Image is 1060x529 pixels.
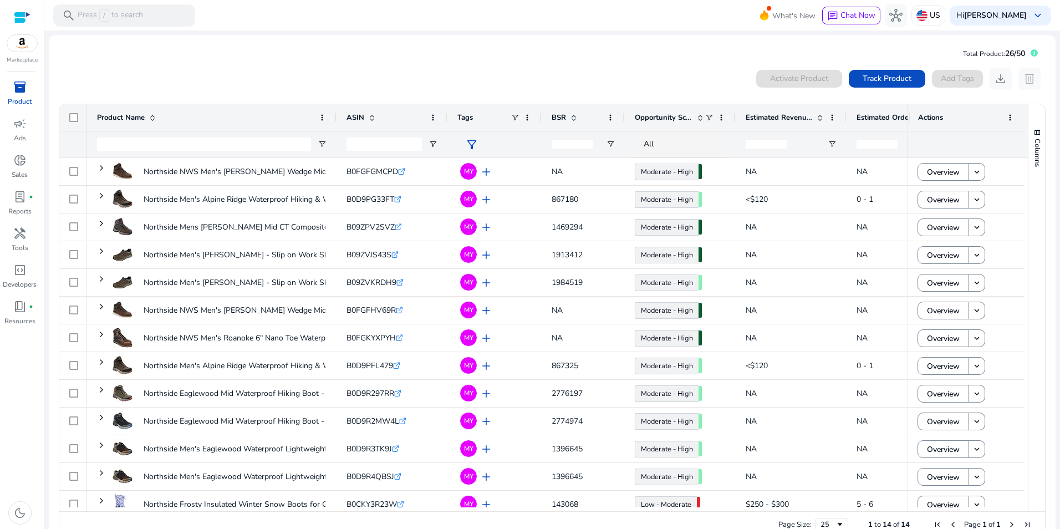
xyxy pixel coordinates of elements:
span: NA [746,222,757,232]
span: MY [464,279,473,286]
span: 143068 [552,499,578,510]
span: B09ZPV2SVZ [346,222,395,232]
span: 67.13 [699,358,702,373]
span: MY [464,196,473,202]
span: Overview [927,161,960,184]
a: Moderate - High [635,302,699,319]
span: B0D9R4QBSJ [346,471,394,482]
a: Moderate - High [635,219,699,236]
span: B0FGFHV69R [346,305,396,316]
span: MY [464,501,473,507]
button: Open Filter Menu [318,140,327,149]
span: NA [746,166,757,177]
span: 2776197 [552,388,583,399]
span: NA [857,305,868,316]
span: Opportunity Score [635,113,692,123]
span: add [480,470,493,484]
a: Moderate - High [635,413,699,430]
span: Overview [927,355,960,378]
img: us.svg [916,10,927,21]
span: add [480,276,493,289]
p: Press to search [78,9,143,22]
span: Overview [927,327,960,350]
img: 41Nc2da6hRL._AC_US40_.jpg [113,217,132,237]
button: Open Filter Menu [828,140,837,149]
span: MY [464,418,473,424]
span: B0CKY3R23W [346,499,397,510]
span: B09ZVKRDH9 [346,277,396,288]
mat-icon: keyboard_arrow_down [972,250,982,260]
img: amazon.svg [7,35,37,52]
button: Overview [918,413,969,430]
mat-icon: keyboard_arrow_down [972,195,982,205]
button: Overview [918,274,969,292]
span: NA [746,416,757,426]
img: 41f34bINLBL._AC_US40_.jpg [113,300,132,320]
span: 1913412 [552,250,583,260]
span: fiber_manual_record [29,195,33,199]
button: Overview [918,218,969,236]
span: 0 - 1 [857,360,873,371]
p: Northside Frosty Insulated Winter Snow Boots for Girls and Boys... [144,493,378,516]
a: Low - Moderate [635,496,697,513]
span: campaign [13,117,27,130]
span: NA [857,444,868,454]
span: Estimated Orders/Day [857,113,923,123]
a: Moderate - High [635,469,699,485]
img: 41kvz-XcoQL._AC_US40_.jpg [113,439,132,459]
span: NA [857,222,868,232]
span: add [480,415,493,428]
button: download [990,68,1012,90]
span: 5 - 6 [857,499,873,510]
span: filter_alt [465,138,478,151]
span: Product Name [97,113,145,123]
img: 41er1fa8mML._AC_US40_.jpg [113,328,132,348]
mat-icon: keyboard_arrow_down [972,500,982,510]
img: 41XRr-vvHsL._AC_US40_.jpg [113,494,132,514]
span: MY [464,334,473,341]
span: add [480,193,493,206]
span: add [480,165,493,179]
span: MY [464,390,473,396]
span: <$120 [746,360,768,371]
span: Overview [927,244,960,267]
input: Product Name Filter Input [97,138,311,151]
span: Overview [927,410,960,433]
span: Overview [927,189,960,211]
span: NA [552,333,563,343]
p: US [930,6,940,25]
mat-icon: keyboard_arrow_down [972,472,982,482]
span: B0D9PFL479 [346,360,393,371]
div: Last Page [1023,520,1032,529]
a: Moderate - High [635,358,699,374]
span: 68.25 [699,414,702,429]
div: Previous Page [949,520,957,529]
span: inventory_2 [13,80,27,94]
mat-icon: keyboard_arrow_down [972,278,982,288]
img: 31xJ9etzF2L._AC_US40_.jpg [113,245,132,264]
span: 74.63 [699,330,702,345]
span: NA [552,305,563,316]
span: Overview [927,466,960,489]
span: Tags [457,113,473,123]
a: Moderate - High [635,164,699,180]
button: Overview [918,246,969,264]
p: Northside Men's Eaglewood Waterproof Lightweight Hiking Shoe... [144,465,376,488]
span: Columns [1032,139,1042,167]
span: 867180 [552,194,578,205]
p: Northside Men's [PERSON_NAME] - Slip on Work Shoes. All-Day Memory... [144,243,406,266]
span: BSR [552,113,566,123]
span: MY [464,307,473,313]
span: 68.25 [699,386,702,401]
span: dark_mode [13,506,27,520]
p: Northside Men's [PERSON_NAME] - Slip on Work Shoes. All-Day Memory... [144,271,406,294]
span: Estimated Revenue/Day [746,113,812,123]
span: handyman [13,227,27,240]
span: book_4 [13,300,27,313]
span: MY [464,168,473,175]
span: add [480,498,493,511]
span: NA [857,277,868,288]
span: add [480,442,493,456]
span: B0FGFGMCPD [346,166,398,177]
span: Overview [927,272,960,294]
